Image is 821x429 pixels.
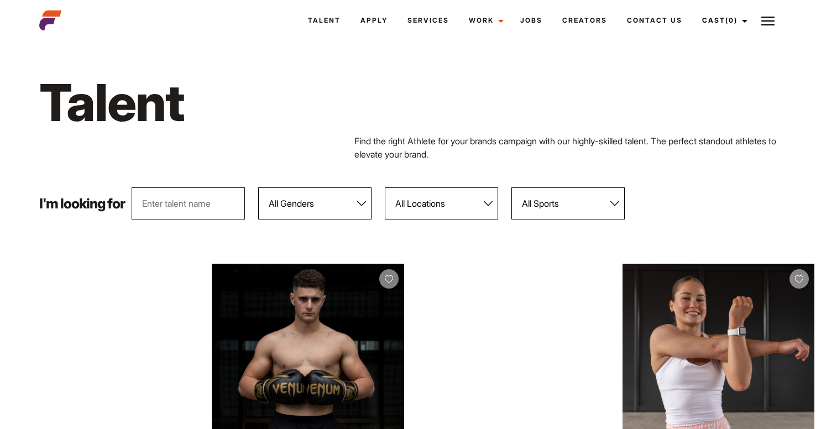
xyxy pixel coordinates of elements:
a: Jobs [510,6,552,35]
a: Services [398,6,459,35]
h1: Talent [39,71,467,134]
p: I'm looking for [39,197,125,211]
a: Talent [298,6,351,35]
input: Enter talent name [132,187,245,219]
a: Work [459,6,510,35]
a: Creators [552,6,617,35]
p: Find the right Athlete for your brands campaign with our highly-skilled talent. The perfect stand... [354,134,782,161]
a: Contact Us [617,6,692,35]
a: Apply [351,6,398,35]
img: cropped-aefm-brand-fav-22-square.png [39,9,61,32]
img: Burger icon [761,14,775,28]
span: (0) [725,16,738,24]
a: Cast(0) [692,6,754,35]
